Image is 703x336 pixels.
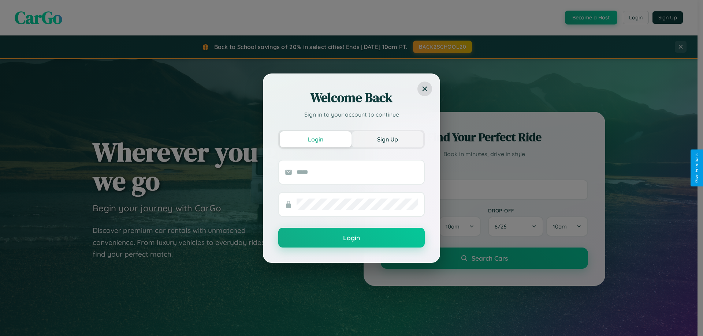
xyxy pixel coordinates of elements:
[280,131,351,147] button: Login
[278,110,425,119] p: Sign in to your account to continue
[351,131,423,147] button: Sign Up
[278,89,425,106] h2: Welcome Back
[694,153,699,183] div: Give Feedback
[278,228,425,248] button: Login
